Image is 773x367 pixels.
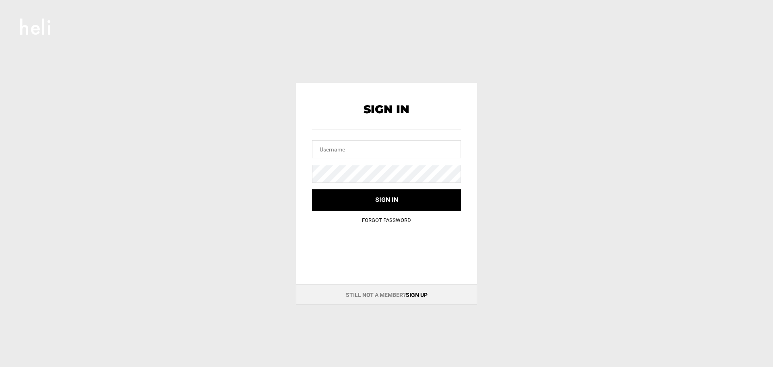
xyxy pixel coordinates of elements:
a: Forgot Password [362,217,411,223]
input: Username [312,140,461,158]
h2: Sign In [312,103,461,116]
div: Still not a member? [296,284,477,305]
button: Sign in [312,189,461,211]
a: Sign up [406,292,428,298]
